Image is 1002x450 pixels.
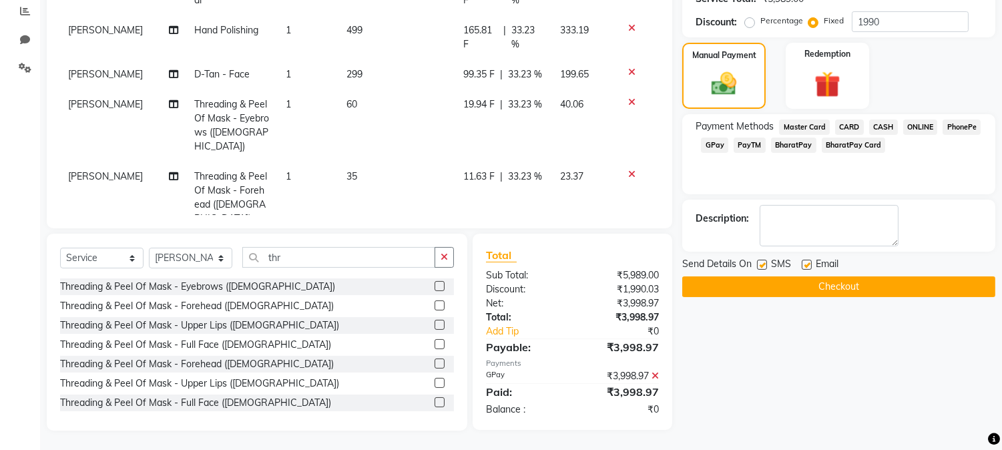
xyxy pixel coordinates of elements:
span: 35 [346,170,357,182]
div: Net: [476,296,573,310]
div: Payments [486,358,659,369]
span: | [503,23,506,51]
img: _cash.svg [704,69,744,98]
input: Search or Scan [242,247,435,268]
div: ₹1,990.03 [573,282,670,296]
span: PhonePe [943,120,981,135]
span: PayTM [734,138,766,153]
span: ONLINE [903,120,938,135]
span: [PERSON_NAME] [68,98,143,110]
label: Percentage [760,15,803,27]
div: Sub Total: [476,268,573,282]
img: _gift.svg [806,68,848,101]
span: 165.81 F [463,23,498,51]
div: ₹3,998.97 [573,310,670,324]
span: 1 [286,24,291,36]
div: ₹0 [573,403,670,417]
span: 19.94 F [463,97,495,111]
div: Threading & Peel Of Mask - Eyebrows ([DEMOGRAPHIC_DATA]) [60,280,335,294]
span: Threading & Peel Of Mask - Forehead ([DEMOGRAPHIC_DATA]) [194,170,267,224]
span: SMS [771,257,791,274]
span: D-Tan - Face [194,68,250,80]
span: Email [816,257,838,274]
span: 40.06 [560,98,583,110]
span: [PERSON_NAME] [68,170,143,182]
span: 199.65 [560,68,589,80]
span: Payment Methods [696,120,774,134]
label: Redemption [804,48,850,60]
span: 33.23 % [508,170,542,184]
div: Payable: [476,339,573,355]
span: CASH [869,120,898,135]
span: Threading & Peel Of Mask - Eyebrows ([DEMOGRAPHIC_DATA]) [194,98,269,152]
span: BharatPay [771,138,816,153]
span: 23.37 [560,170,583,182]
div: Description: [696,212,749,226]
span: 333.19 [560,24,589,36]
div: ₹3,998.97 [573,369,670,383]
span: Total [486,248,517,262]
div: Balance : [476,403,573,417]
span: BharatPay Card [822,138,886,153]
div: Threading & Peel Of Mask - Forehead ([DEMOGRAPHIC_DATA]) [60,299,334,313]
span: 33.23 % [508,97,542,111]
span: Master Card [779,120,830,135]
span: 1 [286,68,291,80]
span: 499 [346,24,362,36]
button: Checkout [682,276,995,297]
span: [PERSON_NAME] [68,68,143,80]
div: GPay [476,369,573,383]
div: ₹5,989.00 [573,268,670,282]
span: | [500,170,503,184]
div: Threading & Peel Of Mask - Full Face ([DEMOGRAPHIC_DATA]) [60,396,331,410]
span: 1 [286,98,291,110]
div: Discount: [696,15,737,29]
span: 60 [346,98,357,110]
span: 299 [346,68,362,80]
span: Send Details On [682,257,752,274]
span: 99.35 F [463,67,495,81]
span: Hand Polishing [194,24,258,36]
label: Fixed [824,15,844,27]
div: Discount: [476,282,573,296]
div: ₹3,998.97 [573,296,670,310]
div: ₹3,998.97 [573,384,670,400]
div: ₹0 [589,324,670,339]
span: 11.63 F [463,170,495,184]
div: Threading & Peel Of Mask - Full Face ([DEMOGRAPHIC_DATA]) [60,338,331,352]
span: 33.23 % [511,23,544,51]
span: | [500,97,503,111]
div: Paid: [476,384,573,400]
div: Total: [476,310,573,324]
span: [PERSON_NAME] [68,24,143,36]
span: 1 [286,170,291,182]
a: Add Tip [476,324,589,339]
span: | [500,67,503,81]
span: CARD [835,120,864,135]
div: Threading & Peel Of Mask - Forehead ([DEMOGRAPHIC_DATA]) [60,357,334,371]
span: GPay [701,138,728,153]
span: 33.23 % [508,67,542,81]
div: Threading & Peel Of Mask - Upper Lips ([DEMOGRAPHIC_DATA]) [60,318,339,332]
div: Threading & Peel Of Mask - Upper Lips ([DEMOGRAPHIC_DATA]) [60,377,339,391]
div: ₹3,998.97 [573,339,670,355]
label: Manual Payment [692,49,756,61]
